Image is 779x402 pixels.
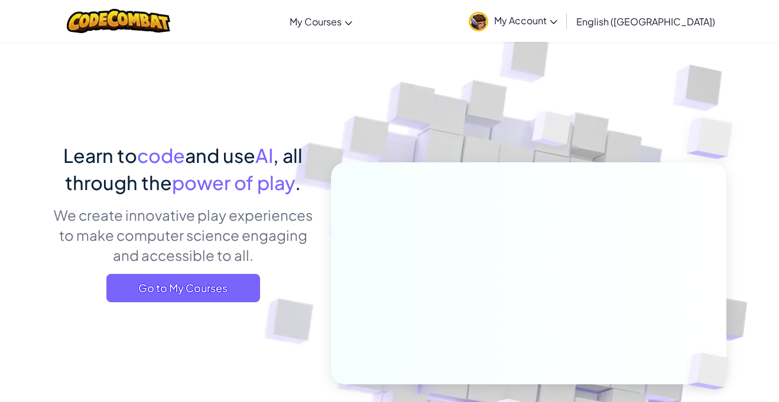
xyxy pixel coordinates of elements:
span: code [137,143,185,167]
span: power of play [172,171,295,194]
img: Overlap cubes [510,88,595,176]
span: . [295,171,301,194]
a: My Courses [284,5,358,37]
span: My Account [494,14,557,27]
p: We create innovative play experiences to make computer science engaging and accessible to all. [53,205,313,265]
img: avatar [469,12,488,31]
span: and use [185,143,255,167]
span: Learn to [63,143,137,167]
a: My Account [463,2,563,40]
span: English ([GEOGRAPHIC_DATA]) [576,15,715,28]
a: Go to My Courses [106,274,260,302]
a: English ([GEOGRAPHIC_DATA]) [570,5,721,37]
span: AI [255,143,273,167]
span: My Courses [290,15,342,28]
img: CodeCombat logo [67,9,170,33]
img: Overlap cubes [663,89,765,188]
